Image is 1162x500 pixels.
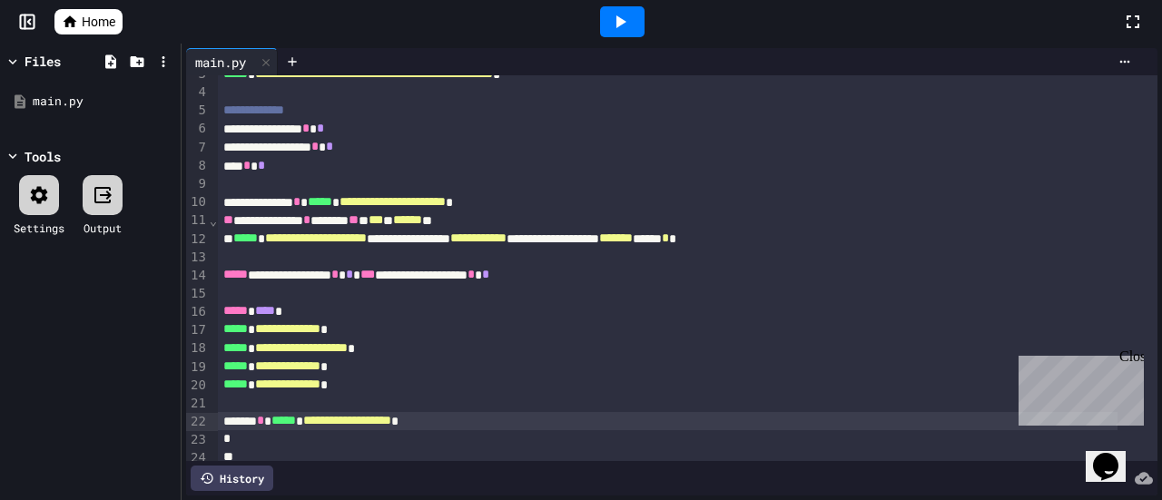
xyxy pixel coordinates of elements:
[186,339,209,358] div: 18
[33,93,174,111] div: main.py
[25,147,61,166] div: Tools
[186,303,209,321] div: 16
[186,53,255,72] div: main.py
[82,13,115,31] span: Home
[186,102,209,120] div: 5
[186,157,209,175] div: 8
[191,466,273,491] div: History
[54,9,123,34] a: Home
[14,220,64,236] div: Settings
[186,65,209,83] div: 3
[186,83,209,102] div: 4
[186,249,209,267] div: 13
[1086,427,1144,482] iframe: chat widget
[186,285,209,303] div: 15
[186,449,209,467] div: 24
[186,431,209,449] div: 23
[186,395,209,413] div: 21
[1011,348,1144,426] iframe: chat widget
[186,120,209,138] div: 6
[25,52,61,71] div: Files
[186,358,209,377] div: 19
[186,267,209,285] div: 14
[209,213,218,228] span: Fold line
[186,211,209,230] div: 11
[186,413,209,431] div: 22
[84,220,122,236] div: Output
[7,7,125,115] div: Chat with us now!Close
[186,230,209,249] div: 12
[186,139,209,157] div: 7
[186,377,209,395] div: 20
[186,48,278,75] div: main.py
[186,175,209,193] div: 9
[186,193,209,211] div: 10
[186,321,209,339] div: 17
